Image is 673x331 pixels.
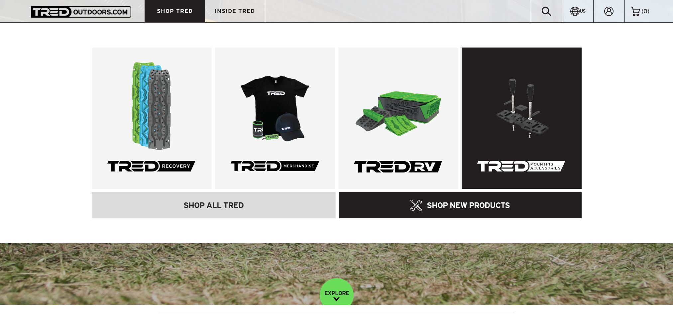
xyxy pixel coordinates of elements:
a: SHOP NEW PRODUCTS [339,192,582,218]
img: TRED Outdoors America [31,6,131,17]
span: 0 [643,8,647,14]
img: cart-icon [631,7,640,16]
span: ( ) [641,8,649,14]
img: down-image [333,297,340,301]
span: SHOP TRED [157,8,193,14]
span: INSIDE TRED [215,8,255,14]
a: SHOP ALL TRED [92,192,336,218]
a: EXPLORE [320,278,354,312]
